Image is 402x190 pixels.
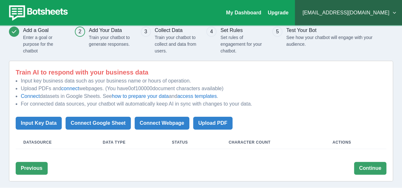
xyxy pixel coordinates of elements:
[89,27,134,34] h3: Add Your Data
[95,136,164,149] th: Data Type
[220,27,266,34] h3: Set Rules
[354,162,386,175] button: Continue
[193,117,233,130] button: Upload PDF
[23,34,68,54] p: Enter a goal or purpose for the chatbot
[23,27,68,34] h3: Add a Goal
[164,136,221,149] th: Status
[286,27,377,34] h3: Test Your Bot
[16,117,62,130] button: Input Key Data
[5,4,70,22] img: botsheets-logo.png
[268,10,288,15] a: Upgrade
[9,27,393,54] div: Progress
[16,67,386,77] p: Train AI to respond with your business data
[300,6,397,19] button: [EMAIL_ADDRESS][DOMAIN_NAME]
[21,85,386,92] li: Upload PDFs and webpages. (You have 0 of 100000 document characters available)
[61,86,79,91] a: connect
[78,28,81,36] div: 2
[66,117,131,130] button: Connect Google Sheet
[16,136,95,149] th: Datasource
[112,93,169,99] a: how to prepare your data
[325,136,386,149] th: Actions
[155,27,200,34] h3: Collect Data
[210,28,213,36] div: 4
[226,10,261,15] a: My Dashboard
[220,34,266,54] p: Set rules of engagement for your chatbot.
[221,136,325,149] th: Character Count
[177,93,217,99] a: access templates
[144,28,147,36] div: 3
[135,117,189,130] button: Connect Webpage
[155,34,200,54] p: Train your chatbot to collect and data from users.
[276,28,279,36] div: 5
[21,92,386,100] li: datasets in Google Sheets. See and .
[16,162,48,175] button: Previous
[21,100,386,108] li: For connected data sources, your chatbot will automatically keep AI in sync with changes to your ...
[21,93,40,99] a: Connect
[286,34,377,48] p: See how your chatbot will engage with your audience.
[21,77,386,85] li: Input key business data such as your business name or hours of operation.
[89,34,134,48] p: Train your chatbot to generate responses.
